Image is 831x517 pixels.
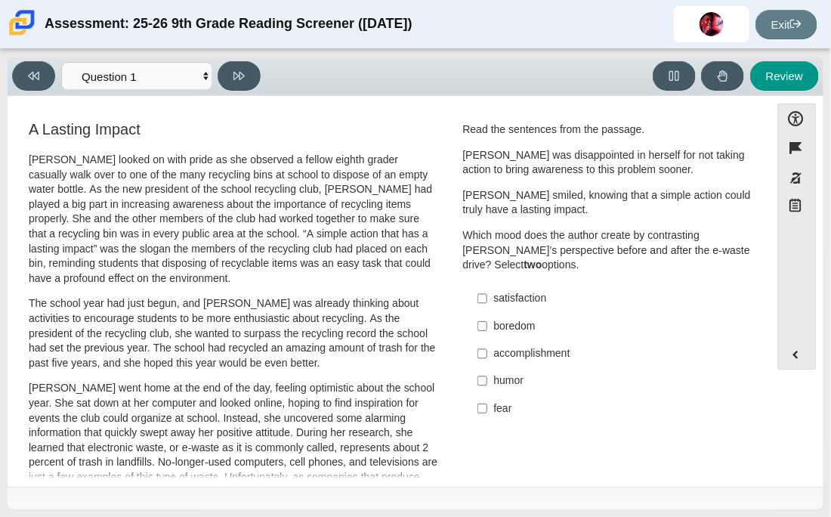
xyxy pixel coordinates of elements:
b: two [524,258,542,271]
div: accomplishment [494,346,744,361]
p: [PERSON_NAME] looked on with pride as she observed a fellow eighth grader casually walk over to o... [29,153,438,286]
div: Assessment: 25-26 9th Grade Reading Screener ([DATE]) [45,6,412,42]
div: fear [494,401,744,416]
button: Raise Your Hand [701,61,744,91]
p: [PERSON_NAME] was disappointed in herself for not taking action to bring awareness to this proble... [463,148,752,178]
img: traeyvon.feltoncas.8PZCbm [700,12,724,36]
button: Expand menu. Displays the button labels. [779,340,815,369]
div: Assessment items [15,104,763,481]
button: Notepad [778,193,816,224]
button: Toggle response masking [778,163,816,193]
p: [PERSON_NAME] smiled, knowing that a simple action could truly have a lasting impact. [463,188,752,218]
a: Exit [755,10,817,39]
p: Which mood does the author create by contrasting [PERSON_NAME]’s perspective before and after the... [463,228,752,273]
div: humor [494,373,744,389]
button: Open Accessibility Menu [778,104,816,133]
p: Read the sentences from the passage. [463,122,752,138]
a: Carmen School of Science & Technology [6,28,38,41]
div: boredom [494,319,744,334]
div: satisfaction [494,291,744,306]
h3: A Lasting Impact [29,121,438,138]
p: The school year had just begun, and [PERSON_NAME] was already thinking about activities to encour... [29,296,438,370]
button: Flag item [778,133,816,163]
img: Carmen School of Science & Technology [6,7,38,39]
button: Review [750,61,819,91]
